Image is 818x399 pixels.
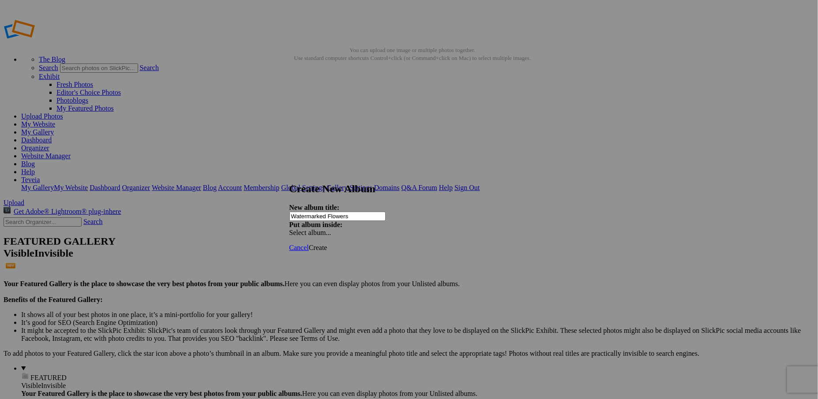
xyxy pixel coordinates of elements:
h2: Create New Album [289,183,523,195]
span: Select album... [289,229,331,236]
strong: New album title: [289,204,340,211]
strong: Put album inside: [289,221,343,228]
span: Create [309,244,327,251]
a: Cancel [289,244,309,251]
